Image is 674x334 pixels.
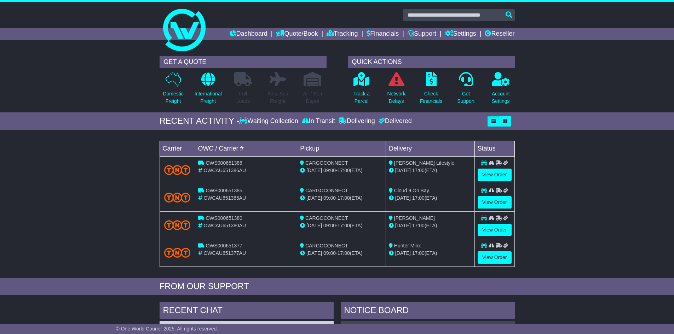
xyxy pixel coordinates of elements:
[457,72,475,109] a: GetSupport
[300,167,383,174] div: - (ETA)
[300,250,383,257] div: - (ETA)
[387,72,405,109] a: NetworkDelays
[445,28,476,40] a: Settings
[337,117,377,125] div: Delivering
[194,72,222,109] a: InternationalFreight
[267,90,288,105] p: Air & Sea Freight
[163,90,183,105] p: Domestic Freight
[478,169,512,181] a: View Order
[408,28,436,40] a: Support
[386,141,474,156] td: Delivery
[206,160,242,166] span: OWS000651386
[412,168,425,173] span: 17:00
[387,90,405,105] p: Network Delays
[367,28,399,40] a: Financials
[300,194,383,202] div: - (ETA)
[420,90,442,105] p: Check Financials
[306,195,322,201] span: [DATE]
[234,90,252,105] p: Full Loads
[162,72,184,109] a: DomesticFreight
[478,251,512,264] a: View Order
[206,215,242,221] span: OWS000651380
[491,72,510,109] a: AccountSettings
[116,326,218,332] span: © One World Courier 2025. All rights reserved.
[297,141,386,156] td: Pickup
[164,193,191,202] img: TNT_Domestic.png
[457,90,474,105] p: Get Support
[195,90,222,105] p: International Freight
[160,141,195,156] td: Carrier
[474,141,514,156] td: Status
[412,250,425,256] span: 17:00
[306,168,322,173] span: [DATE]
[203,250,246,256] span: OWCAU651377AU
[323,250,336,256] span: 09:00
[395,250,411,256] span: [DATE]
[327,28,358,40] a: Tracking
[323,168,336,173] span: 09:00
[160,56,327,68] div: GET A QUOTE
[206,243,242,248] span: OWS000651377
[306,250,322,256] span: [DATE]
[389,222,472,229] div: (ETA)
[338,250,350,256] span: 17:00
[305,188,348,193] span: CARGOCONNECT
[160,302,334,321] div: RECENT CHAT
[492,90,510,105] p: Account Settings
[206,188,242,193] span: OWS000651385
[394,188,429,193] span: Cloud 9 On Bay
[395,195,411,201] span: [DATE]
[164,165,191,175] img: TNT_Domestic.png
[478,196,512,209] a: View Order
[203,223,246,228] span: OWCAU651380AU
[164,220,191,230] img: TNT_Domestic.png
[394,243,421,248] span: Hunter Minx
[160,281,515,292] div: FROM OUR SUPPORT
[338,195,350,201] span: 17:00
[395,168,411,173] span: [DATE]
[389,194,472,202] div: (ETA)
[389,167,472,174] div: (ETA)
[348,56,515,68] div: QUICK ACTIONS
[353,90,370,105] p: Track a Parcel
[341,302,515,321] div: NOTICE BOARD
[160,116,240,126] div: RECENT ACTIVITY -
[353,72,370,109] a: Track aParcel
[195,141,297,156] td: OWC / Carrier #
[305,243,348,248] span: CARGOCONNECT
[412,223,425,228] span: 17:00
[323,195,336,201] span: 09:00
[323,223,336,228] span: 09:00
[300,222,383,229] div: - (ETA)
[305,160,348,166] span: CARGOCONNECT
[485,28,514,40] a: Reseller
[412,195,425,201] span: 17:00
[377,117,412,125] div: Delivered
[239,117,300,125] div: Waiting Collection
[389,250,472,257] div: (ETA)
[164,248,191,257] img: TNT_Domestic.png
[394,160,454,166] span: [PERSON_NAME] Lifestyle
[276,28,318,40] a: Quote/Book
[203,168,246,173] span: OWCAU651386AU
[395,223,411,228] span: [DATE]
[303,90,322,105] p: Air / Sea Depot
[305,215,348,221] span: CARGOCONNECT
[478,224,512,236] a: View Order
[306,223,322,228] span: [DATE]
[338,168,350,173] span: 17:00
[420,72,443,109] a: CheckFinancials
[230,28,267,40] a: Dashboard
[300,117,337,125] div: In Transit
[394,215,435,221] span: [PERSON_NAME]
[338,223,350,228] span: 17:00
[203,195,246,201] span: OWCAU651385AU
